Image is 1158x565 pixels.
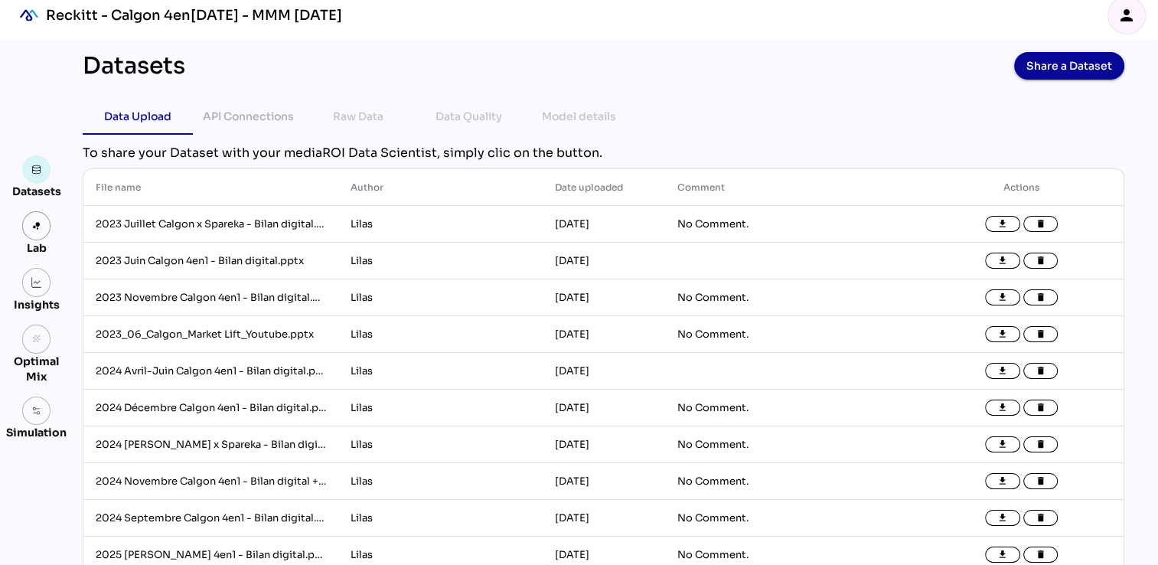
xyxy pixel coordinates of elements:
[31,220,42,231] img: lab.svg
[997,256,1008,266] i: file_download
[664,169,919,206] th: Comment
[338,463,542,500] td: Lilas
[664,426,919,463] td: No Comment.
[997,403,1008,413] i: file_download
[31,277,42,288] img: graph.svg
[543,279,665,316] td: [DATE]
[543,353,665,390] td: [DATE]
[338,206,542,243] td: Lilas
[664,390,919,426] td: No Comment.
[83,169,338,206] th: File name
[1036,219,1046,230] i: delete
[83,500,338,537] td: 2024 Septembre Calgon 4en1 - Bilan digital.pptx
[543,426,665,463] td: [DATE]
[31,406,42,416] img: settings.svg
[1036,292,1046,303] i: delete
[338,500,542,537] td: Lilas
[104,107,171,126] div: Data Upload
[1036,256,1046,266] i: delete
[435,107,502,126] div: Data Quality
[338,390,542,426] td: Lilas
[1117,6,1136,24] i: person
[83,279,338,316] td: 2023 Novembre Calgon 4en1 - Bilan digital.pptx
[6,425,67,440] div: Simulation
[1036,366,1046,377] i: delete
[543,500,665,537] td: [DATE]
[338,353,542,390] td: Lilas
[997,513,1008,524] i: file_download
[338,316,542,353] td: Lilas
[1036,329,1046,340] i: delete
[1036,403,1046,413] i: delete
[997,550,1008,560] i: file_download
[6,354,67,384] div: Optimal Mix
[83,353,338,390] td: 2024 Avril-Juin Calgon 4en1 - Bilan digital.pptx
[543,206,665,243] td: [DATE]
[997,439,1008,450] i: file_download
[83,144,1124,162] div: To share your Dataset with your mediaROI Data Scientist, simply clic on the button.
[664,463,919,500] td: No Comment.
[46,6,342,24] div: Reckitt - Calgon 4en[DATE] - MMM [DATE]
[997,219,1008,230] i: file_download
[338,279,542,316] td: Lilas
[1036,476,1046,487] i: delete
[543,463,665,500] td: [DATE]
[1036,550,1046,560] i: delete
[338,169,542,206] th: Author
[83,316,338,353] td: 2023_06_Calgon_Market Lift_Youtube.pptx
[543,243,665,279] td: [DATE]
[83,206,338,243] td: 2023 Juillet Calgon x Spareka - Bilan digital.pptx
[83,390,338,426] td: 2024 Décembre Calgon 4en1 - Bilan digital.pptx
[543,316,665,353] td: [DATE]
[543,169,665,206] th: Date uploaded
[83,243,338,279] td: 2023 Juin Calgon 4en1 - Bilan digital.pptx
[12,184,61,199] div: Datasets
[83,463,338,500] td: 2024 Novembre Calgon 4en1 - Bilan digital + TV.pptx
[997,366,1008,377] i: file_download
[664,206,919,243] td: No Comment.
[664,316,919,353] td: No Comment.
[664,500,919,537] td: No Comment.
[83,426,338,463] td: 2024 [PERSON_NAME] x Spareka - Bilan digital.pptx
[20,240,54,256] div: Lab
[31,334,42,345] i: grain
[543,390,665,426] td: [DATE]
[997,329,1008,340] i: file_download
[203,107,294,126] div: API Connections
[338,426,542,463] td: Lilas
[920,169,1124,206] th: Actions
[664,279,919,316] td: No Comment.
[1014,52,1124,80] button: Share a Dataset
[83,52,185,80] div: Datasets
[338,243,542,279] td: Lilas
[1026,55,1112,77] span: Share a Dataset
[997,476,1008,487] i: file_download
[542,107,616,126] div: Model details
[997,292,1008,303] i: file_download
[31,165,42,175] img: data.svg
[1036,439,1046,450] i: delete
[1036,513,1046,524] i: delete
[333,107,383,126] div: Raw Data
[14,297,60,312] div: Insights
